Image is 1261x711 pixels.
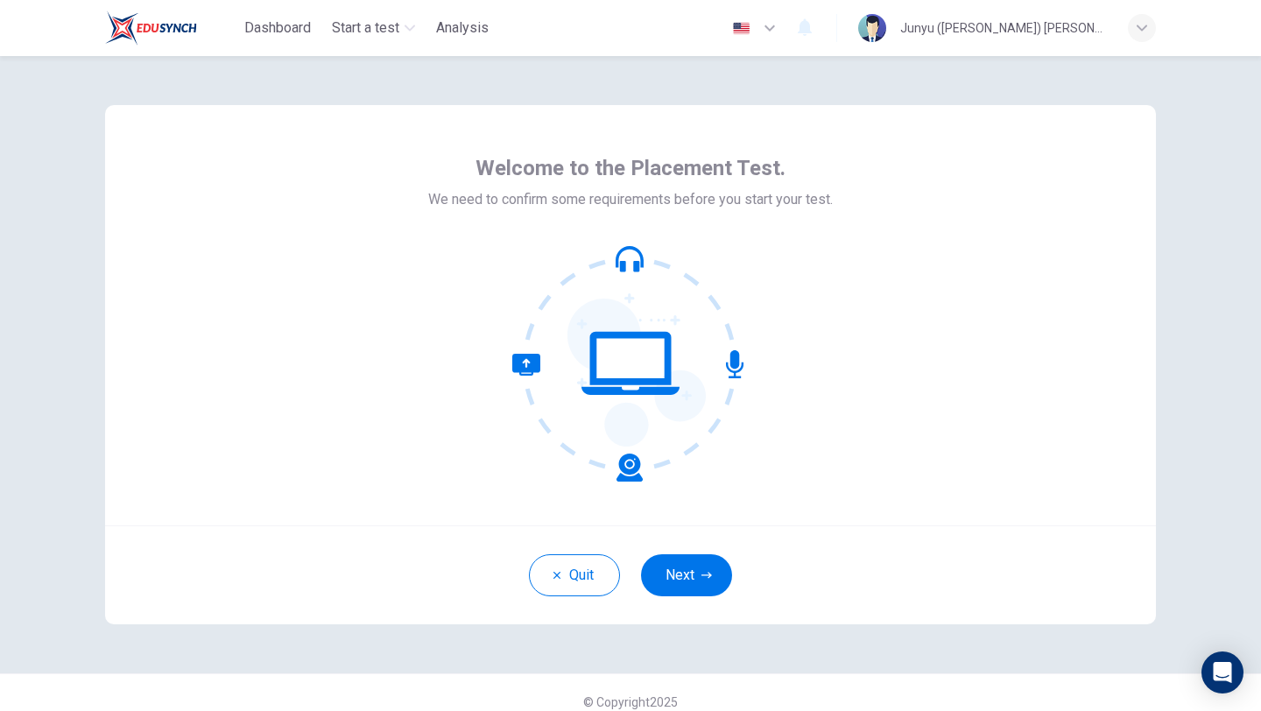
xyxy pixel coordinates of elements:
div: Junyu ([PERSON_NAME]) [PERSON_NAME] [900,18,1107,39]
button: Quit [529,554,620,596]
button: Analysis [429,12,496,44]
button: Start a test [325,12,422,44]
span: Start a test [332,18,399,39]
img: Profile picture [858,14,886,42]
button: Dashboard [237,12,318,44]
img: EduSynch logo [105,11,197,46]
span: We need to confirm some requirements before you start your test. [428,189,833,210]
span: © Copyright 2025 [583,695,678,709]
button: Next [641,554,732,596]
div: Open Intercom Messenger [1201,651,1243,693]
a: EduSynch logo [105,11,237,46]
span: Analysis [436,18,489,39]
span: Welcome to the Placement Test. [476,154,785,182]
span: Dashboard [244,18,311,39]
img: en [730,22,752,35]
